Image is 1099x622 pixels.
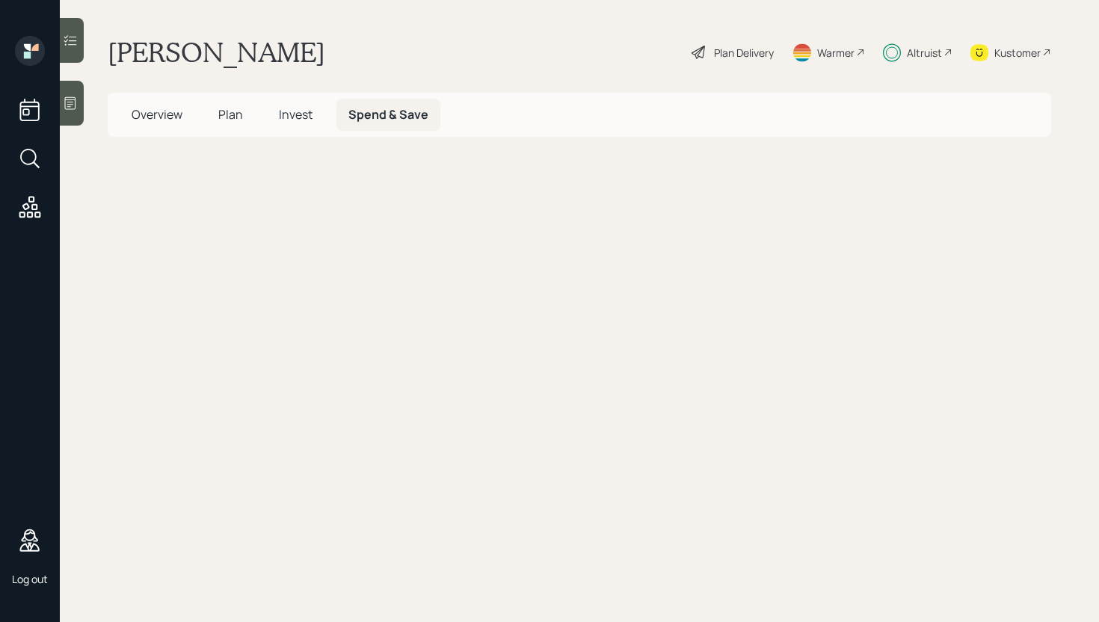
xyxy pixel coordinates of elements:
[12,572,48,586] div: Log out
[348,106,428,123] span: Spend & Save
[132,106,182,123] span: Overview
[279,106,313,123] span: Invest
[817,45,855,61] div: Warmer
[907,45,942,61] div: Altruist
[108,36,325,69] h1: [PERSON_NAME]
[218,106,243,123] span: Plan
[994,45,1041,61] div: Kustomer
[714,45,774,61] div: Plan Delivery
